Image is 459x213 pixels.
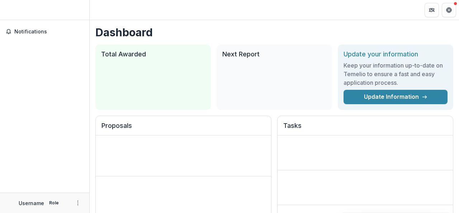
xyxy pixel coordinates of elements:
p: Username [19,199,44,207]
h2: Total Awarded [101,50,205,58]
p: Role [47,200,61,206]
button: Get Help [442,3,456,17]
a: Update Information [344,90,448,104]
button: Partners [425,3,439,17]
h3: Keep your information up-to-date on Temelio to ensure a fast and easy application process. [344,61,448,87]
h2: Proposals [101,122,265,135]
h2: Next Report [222,50,326,58]
button: More [74,199,82,207]
h2: Tasks [283,122,447,135]
h1: Dashboard [95,26,453,39]
button: Notifications [3,26,86,37]
span: Notifications [14,29,84,35]
h2: Update your information [344,50,448,58]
